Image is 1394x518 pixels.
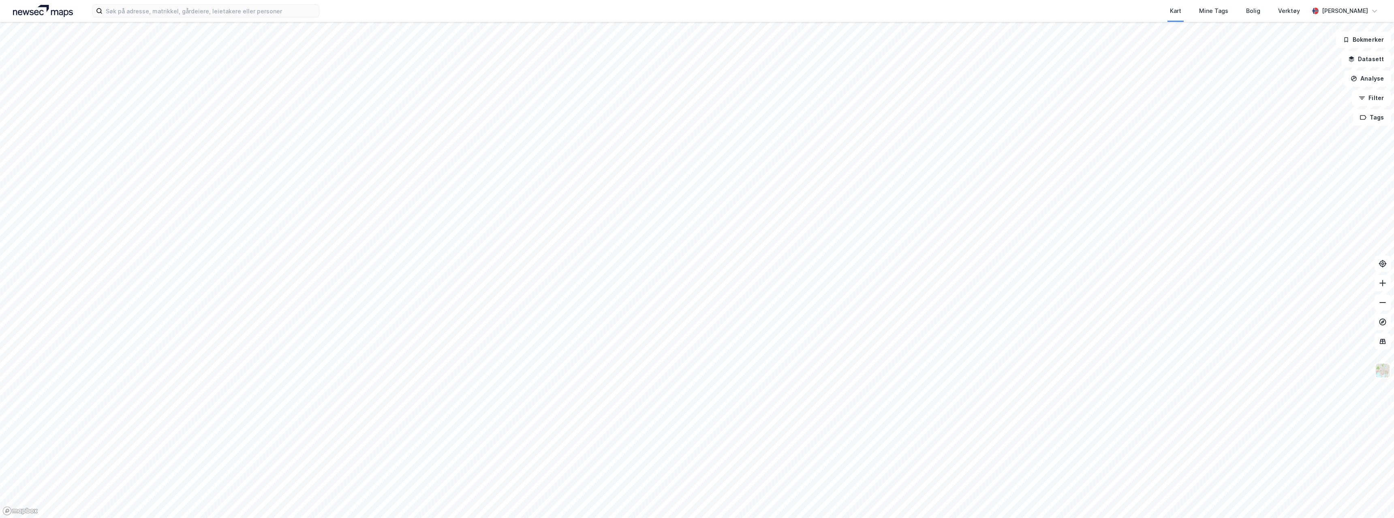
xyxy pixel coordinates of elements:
div: [PERSON_NAME] [1322,6,1368,16]
div: Kart [1170,6,1181,16]
div: Bolig [1246,6,1260,16]
img: logo.a4113a55bc3d86da70a041830d287a7e.svg [13,5,73,17]
div: Verktøy [1278,6,1300,16]
input: Søk på adresse, matrikkel, gårdeiere, leietakere eller personer [103,5,319,17]
div: Mine Tags [1199,6,1228,16]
